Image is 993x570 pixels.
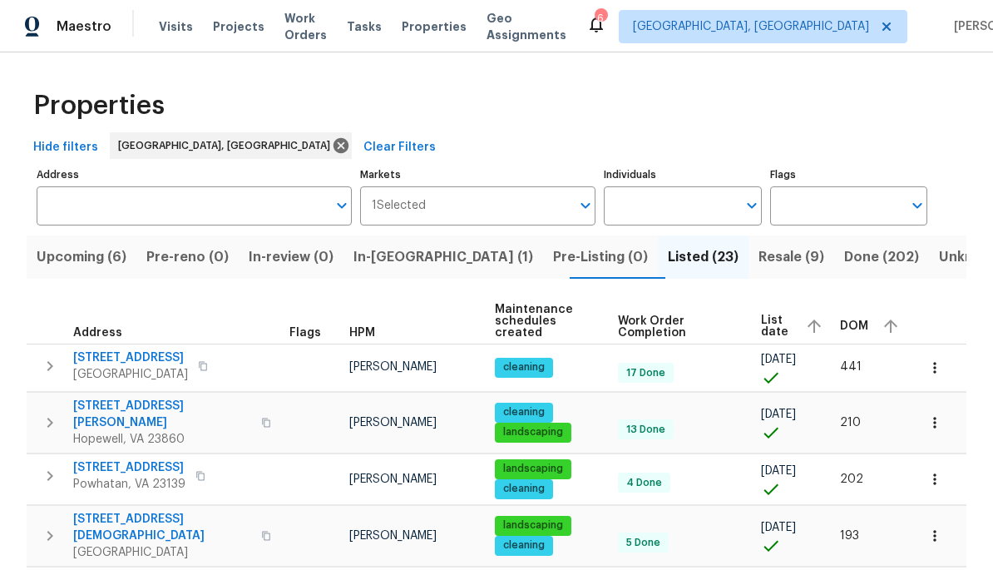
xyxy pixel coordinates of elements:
span: [PERSON_NAME] [349,361,437,373]
span: [STREET_ADDRESS] [73,349,188,366]
span: Maintenance schedules created [495,304,589,339]
label: Address [37,170,352,180]
span: 13 Done [620,423,672,437]
span: 1 Selected [372,199,426,213]
span: cleaning [496,405,551,419]
span: landscaping [496,518,570,533]
span: Upcoming (6) [37,245,126,269]
span: HPM [349,327,375,339]
div: 6 [595,10,606,27]
span: cleaning [496,482,551,496]
span: In-review (0) [249,245,333,269]
span: 17 Done [620,366,672,380]
span: [GEOGRAPHIC_DATA] [73,544,251,561]
span: [DATE] [761,409,796,420]
span: Geo Assignments [487,10,566,43]
span: 193 [840,530,859,542]
span: [STREET_ADDRESS][PERSON_NAME] [73,398,251,431]
div: [GEOGRAPHIC_DATA], [GEOGRAPHIC_DATA] [110,132,352,159]
button: Open [574,194,597,217]
span: landscaping [496,425,570,439]
span: Work Order Completion [618,315,733,339]
span: 4 Done [620,476,669,490]
span: Address [73,327,122,339]
span: Pre-Listing (0) [553,245,648,269]
span: Hide filters [33,137,98,158]
span: Projects [213,18,264,35]
span: Powhatan, VA 23139 [73,476,185,493]
span: Hopewell, VA 23860 [73,431,251,448]
span: Tasks [347,21,382,32]
span: 441 [840,361,862,373]
span: [DATE] [761,354,796,365]
span: In-[GEOGRAPHIC_DATA] (1) [353,245,533,269]
span: 5 Done [620,536,667,550]
span: Resale (9) [758,245,824,269]
span: Properties [402,18,467,35]
span: Work Orders [284,10,327,43]
span: [STREET_ADDRESS][DEMOGRAPHIC_DATA] [73,511,251,544]
span: cleaning [496,538,551,553]
span: Maestro [57,18,111,35]
span: Listed (23) [668,245,739,269]
span: [GEOGRAPHIC_DATA], [GEOGRAPHIC_DATA] [118,137,337,154]
span: [GEOGRAPHIC_DATA], [GEOGRAPHIC_DATA] [633,18,869,35]
button: Open [330,194,353,217]
span: Clear Filters [363,137,436,158]
span: [STREET_ADDRESS] [73,459,185,476]
span: Flags [289,327,321,339]
label: Individuals [604,170,761,180]
label: Flags [770,170,927,180]
span: [DATE] [761,465,796,477]
button: Hide filters [27,132,105,163]
span: Properties [33,97,165,114]
span: Pre-reno (0) [146,245,229,269]
span: cleaning [496,360,551,374]
label: Markets [360,170,596,180]
span: [PERSON_NAME] [349,417,437,429]
span: [PERSON_NAME] [349,473,437,485]
button: Open [906,194,929,217]
button: Open [740,194,763,217]
span: landscaping [496,462,570,476]
span: 210 [840,417,861,429]
span: Done (202) [844,245,919,269]
span: [GEOGRAPHIC_DATA] [73,366,188,383]
button: Clear Filters [357,132,442,163]
span: [PERSON_NAME] [349,530,437,542]
span: Visits [159,18,193,35]
span: 202 [840,473,863,485]
span: DOM [840,320,868,332]
span: [DATE] [761,522,796,533]
span: List date [761,315,792,338]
